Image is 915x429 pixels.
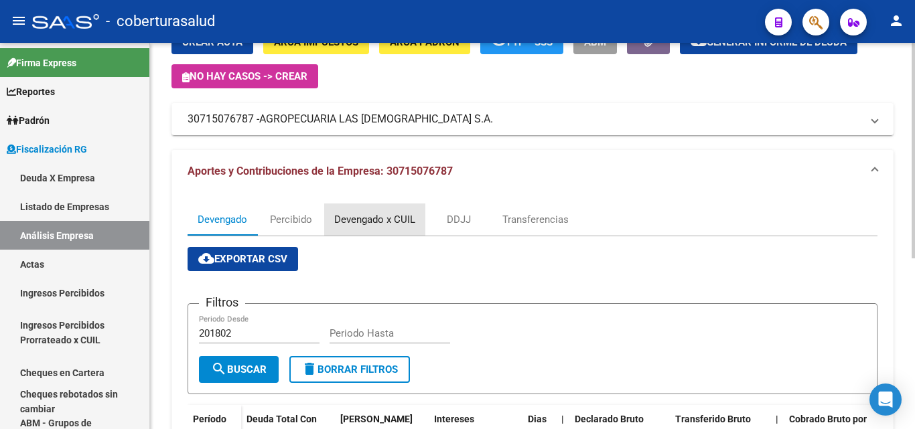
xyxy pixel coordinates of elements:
span: Reportes [7,84,55,99]
span: Período [193,414,226,424]
span: Buscar [211,363,267,375]
mat-panel-title: 30715076787 - [188,112,861,126]
mat-icon: cloud_download [198,250,214,266]
span: | [561,414,564,424]
span: Fiscalización RG [7,142,87,157]
span: Crear Acta [182,36,242,48]
div: Devengado x CUIL [334,212,415,227]
mat-icon: search [211,361,227,377]
div: Percibido [270,212,312,227]
button: Exportar CSV [188,247,298,271]
mat-expansion-panel-header: Aportes y Contribuciones de la Empresa: 30715076787 [171,150,894,193]
mat-icon: menu [11,13,27,29]
div: DDJJ [447,212,471,227]
button: No hay casos -> Crear [171,64,318,88]
span: - coberturasalud [106,7,215,36]
mat-icon: delete [301,361,318,377]
span: | [776,414,778,424]
div: Devengado [198,212,247,227]
span: Borrar Filtros [301,363,398,375]
span: Dias [528,414,547,424]
span: Intereses [434,414,474,424]
span: Exportar CSV [198,253,287,265]
span: No hay casos -> Crear [182,70,307,82]
span: Padrón [7,113,50,128]
h3: Filtros [199,293,245,312]
button: Buscar [199,356,279,383]
span: Firma Express [7,56,76,70]
span: Aportes y Contribuciones de la Empresa: 30715076787 [188,165,453,177]
div: Open Intercom Messenger [869,383,902,416]
span: AGROPECUARIA LAS [DEMOGRAPHIC_DATA] S.A. [259,112,493,126]
mat-icon: person [888,13,904,29]
div: Transferencias [502,212,569,227]
button: Borrar Filtros [289,356,410,383]
mat-expansion-panel-header: 30715076787 -AGROPECUARIA LAS [DEMOGRAPHIC_DATA] S.A. [171,103,894,135]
